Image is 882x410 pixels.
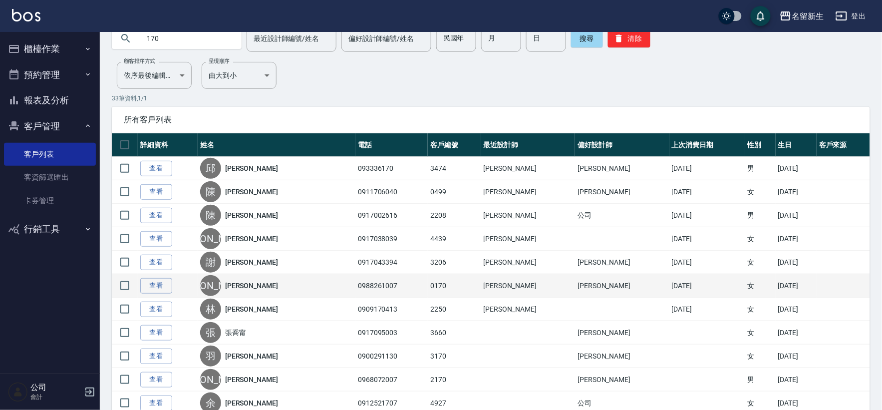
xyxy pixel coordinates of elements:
[669,251,745,274] td: [DATE]
[481,133,576,157] th: 最近設計師
[140,302,172,317] a: 查看
[481,204,576,227] td: [PERSON_NAME]
[428,274,481,298] td: 0170
[140,208,172,223] a: 查看
[669,157,745,180] td: [DATE]
[140,255,172,270] a: 查看
[745,204,776,227] td: 男
[428,133,481,157] th: 客戶編號
[669,133,745,157] th: 上次消費日期
[200,228,221,249] div: [PERSON_NAME]
[575,133,669,157] th: 偏好設計師
[575,157,669,180] td: [PERSON_NAME]
[428,321,481,345] td: 3660
[776,368,817,392] td: [DATE]
[225,257,278,267] a: [PERSON_NAME]
[428,180,481,204] td: 0499
[776,345,817,368] td: [DATE]
[776,227,817,251] td: [DATE]
[428,345,481,368] td: 3170
[575,321,669,345] td: [PERSON_NAME]
[138,133,198,157] th: 詳細資料
[112,94,870,103] p: 33 筆資料, 1 / 1
[4,216,96,242] button: 行銷工具
[832,7,870,25] button: 登出
[200,181,221,202] div: 陳
[4,189,96,212] a: 卡券管理
[669,298,745,321] td: [DATE]
[575,274,669,298] td: [PERSON_NAME]
[4,113,96,139] button: 客戶管理
[792,10,824,22] div: 名留新生
[225,187,278,197] a: [PERSON_NAME]
[225,375,278,385] a: [PERSON_NAME]
[776,6,828,26] button: 名留新生
[428,298,481,321] td: 2250
[117,62,192,89] div: 依序最後編輯時間
[669,204,745,227] td: [DATE]
[481,180,576,204] td: [PERSON_NAME]
[575,368,669,392] td: [PERSON_NAME]
[4,36,96,62] button: 櫃檯作業
[745,157,776,180] td: 男
[669,180,745,204] td: [DATE]
[30,393,81,402] p: 會計
[575,345,669,368] td: [PERSON_NAME]
[575,251,669,274] td: [PERSON_NAME]
[776,180,817,204] td: [DATE]
[355,204,428,227] td: 0917002616
[608,29,650,47] button: 清除
[8,382,28,402] img: Person
[200,346,221,367] div: 羽
[745,180,776,204] td: 女
[140,25,234,52] input: 搜尋關鍵字
[200,158,221,179] div: 邱
[355,298,428,321] td: 0909170413
[140,231,172,247] a: 查看
[140,349,172,364] a: 查看
[4,166,96,189] a: 客資篩選匯出
[30,383,81,393] h5: 公司
[669,274,745,298] td: [DATE]
[355,321,428,345] td: 0917095003
[355,180,428,204] td: 0911706040
[202,62,277,89] div: 由大到小
[428,157,481,180] td: 3474
[225,281,278,291] a: [PERSON_NAME]
[225,234,278,244] a: [PERSON_NAME]
[355,368,428,392] td: 0968072007
[575,180,669,204] td: [PERSON_NAME]
[140,278,172,294] a: 查看
[198,133,355,157] th: 姓名
[669,227,745,251] td: [DATE]
[428,227,481,251] td: 4439
[481,227,576,251] td: [PERSON_NAME]
[355,251,428,274] td: 0917043394
[200,252,221,273] div: 謝
[200,369,221,390] div: [PERSON_NAME]
[225,304,278,314] a: [PERSON_NAME]
[225,351,278,361] a: [PERSON_NAME]
[745,321,776,345] td: 女
[776,133,817,157] th: 生日
[776,251,817,274] td: [DATE]
[481,157,576,180] td: [PERSON_NAME]
[200,205,221,226] div: 陳
[745,368,776,392] td: 男
[355,227,428,251] td: 0917038039
[817,133,870,157] th: 客戶來源
[571,29,603,47] button: 搜尋
[428,204,481,227] td: 2208
[225,163,278,173] a: [PERSON_NAME]
[355,157,428,180] td: 093336170
[140,184,172,200] a: 查看
[776,204,817,227] td: [DATE]
[355,133,428,157] th: 電話
[745,274,776,298] td: 女
[481,298,576,321] td: [PERSON_NAME]
[745,345,776,368] td: 女
[140,372,172,388] a: 查看
[4,143,96,166] a: 客戶列表
[428,368,481,392] td: 2170
[225,210,278,220] a: [PERSON_NAME]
